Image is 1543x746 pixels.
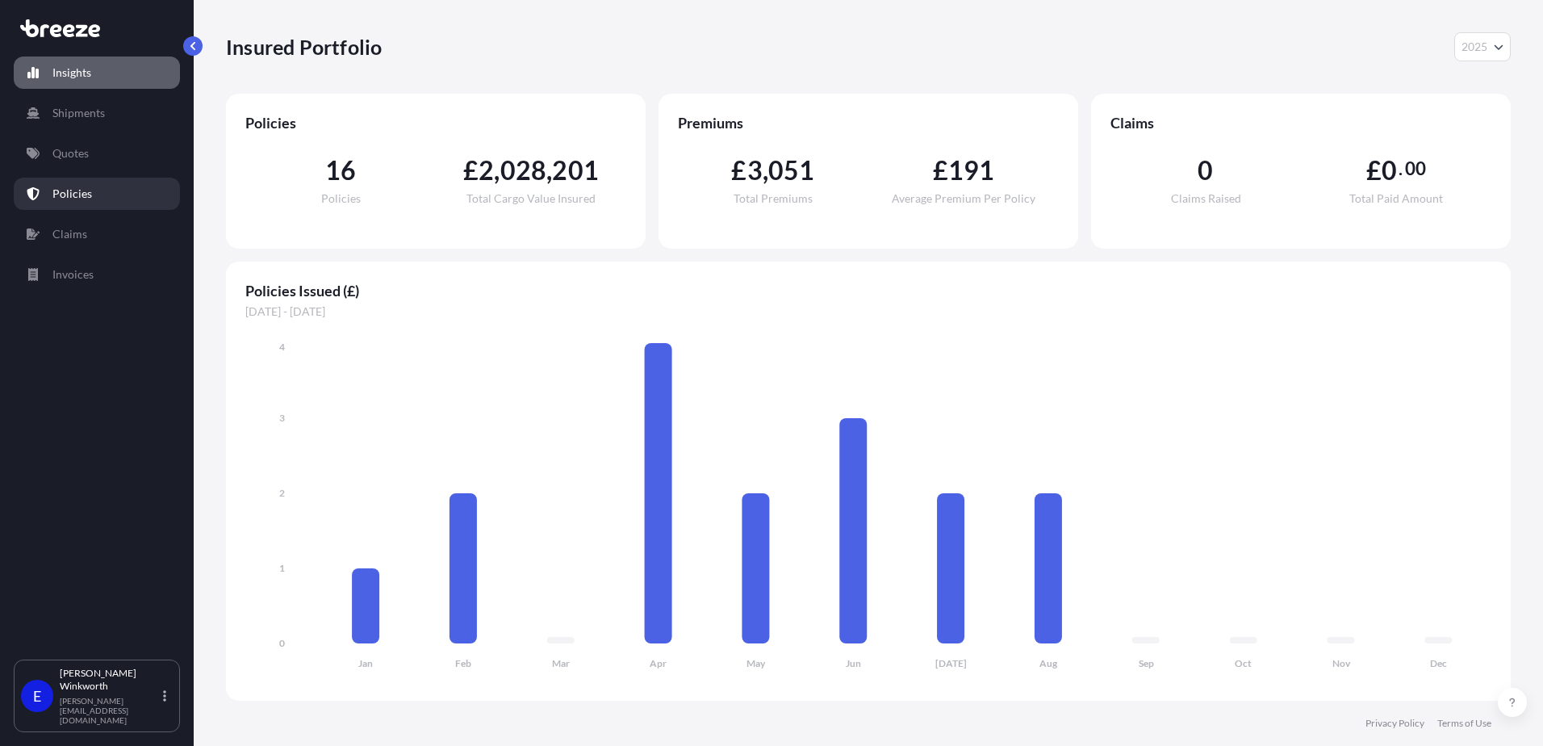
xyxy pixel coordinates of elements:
[455,657,471,669] tspan: Feb
[325,157,356,183] span: 16
[1039,657,1058,669] tspan: Aug
[52,65,91,81] p: Insights
[552,657,570,669] tspan: Mar
[1405,162,1426,175] span: 00
[14,57,180,89] a: Insights
[1139,657,1154,669] tspan: Sep
[321,193,361,204] span: Policies
[678,113,1059,132] span: Premiums
[245,281,1491,300] span: Policies Issued (£)
[1235,657,1252,669] tspan: Oct
[734,193,813,204] span: Total Premiums
[463,157,479,183] span: £
[279,412,285,424] tspan: 3
[731,157,746,183] span: £
[768,157,815,183] span: 051
[552,157,599,183] span: 201
[279,637,285,649] tspan: 0
[14,258,180,291] a: Invoices
[1366,157,1382,183] span: £
[14,178,180,210] a: Policies
[60,667,160,693] p: [PERSON_NAME] Winkworth
[14,97,180,129] a: Shipments
[746,657,766,669] tspan: May
[1430,657,1447,669] tspan: Dec
[1437,717,1491,730] a: Terms of Use
[763,157,768,183] span: ,
[1198,157,1213,183] span: 0
[500,157,547,183] span: 028
[1171,193,1241,204] span: Claims Raised
[546,157,552,183] span: ,
[892,193,1035,204] span: Average Premium Per Policy
[358,657,373,669] tspan: Jan
[494,157,500,183] span: ,
[1332,657,1351,669] tspan: Nov
[14,218,180,250] a: Claims
[933,157,948,183] span: £
[245,113,626,132] span: Policies
[33,688,41,704] span: E
[52,105,105,121] p: Shipments
[1454,32,1511,61] button: Year Selector
[279,562,285,574] tspan: 1
[14,137,180,170] a: Quotes
[846,657,861,669] tspan: Jun
[466,193,596,204] span: Total Cargo Value Insured
[479,157,494,183] span: 2
[1461,39,1487,55] span: 2025
[52,186,92,202] p: Policies
[948,157,995,183] span: 191
[226,34,382,60] p: Insured Portfolio
[1110,113,1491,132] span: Claims
[1365,717,1424,730] a: Privacy Policy
[650,657,667,669] tspan: Apr
[52,226,87,242] p: Claims
[245,304,1491,320] span: [DATE] - [DATE]
[279,341,285,353] tspan: 4
[52,145,89,161] p: Quotes
[1349,193,1443,204] span: Total Paid Amount
[1382,157,1397,183] span: 0
[52,266,94,283] p: Invoices
[1399,162,1403,175] span: .
[60,696,160,725] p: [PERSON_NAME][EMAIL_ADDRESS][DOMAIN_NAME]
[279,487,285,499] tspan: 2
[747,157,763,183] span: 3
[935,657,967,669] tspan: [DATE]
